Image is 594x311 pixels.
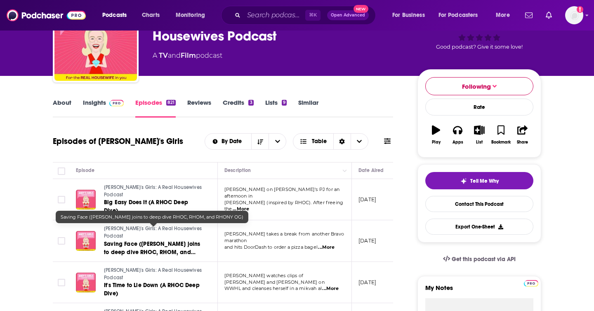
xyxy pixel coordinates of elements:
a: [PERSON_NAME]'s Girls: A Real Housewives Podcast [104,184,203,198]
span: and [168,52,181,59]
span: Podcasts [102,9,127,21]
img: tell me why sparkle [460,178,467,184]
span: Open Advanced [331,13,365,17]
a: TV [159,52,168,59]
span: Toggle select row [58,279,65,286]
div: 3 [248,100,253,106]
span: For Business [392,9,425,21]
span: ...More [233,206,249,212]
div: 821 [166,100,176,106]
div: Share [517,140,528,145]
img: Podchaser - Follow, Share and Rate Podcasts [7,7,86,23]
span: ⌘ K [305,10,321,21]
button: open menu [205,139,252,144]
a: Credits3 [223,99,253,118]
button: Share [512,120,533,150]
p: [DATE] [358,237,376,244]
span: WWHL and cleanses herself in a mikvah al [224,285,322,291]
div: Search podcasts, credits, & more... [229,6,384,25]
button: Choose View [293,133,368,150]
div: Episode [76,165,94,175]
button: open menu [97,9,137,22]
span: Table [312,139,327,144]
a: Contact This Podcast [425,196,533,212]
h2: Choose List sort [205,133,287,150]
button: Show profile menu [565,6,583,24]
div: List [476,140,483,145]
label: My Notes [425,284,533,298]
span: Toggle select row [58,237,65,245]
span: [PERSON_NAME] watches clips of [PERSON_NAME] and [PERSON_NAME] on [224,273,325,285]
button: open menu [387,9,435,22]
h1: Episodes of [PERSON_NAME]'s Girls [53,136,183,146]
a: [PERSON_NAME]'s Girls: A Real Housewives Podcast [104,267,203,281]
button: Open AdvancedNew [327,10,369,20]
a: Similar [298,99,318,118]
span: For Podcasters [438,9,478,21]
div: Sort Direction [333,134,351,149]
div: Date Aired [358,165,384,175]
span: Charts [142,9,160,21]
span: Big Easy Does It (A RHOC Deep Dive) [104,199,188,214]
div: Bookmark [491,140,511,145]
a: Reviews [187,99,211,118]
div: Play [432,140,441,145]
a: About [53,99,71,118]
span: and hits DoorDash to order a pizza bagel [224,244,318,250]
span: Toggle select row [58,196,65,203]
a: Episodes821 [135,99,176,118]
a: It's Time to Lie Down (A RHOC Deep Dive) [104,281,203,298]
a: Saving Face ([PERSON_NAME] joins to deep dive RHOC, RHOM, and RHONY OG) [104,240,203,257]
a: Lists9 [265,99,287,118]
span: Saving Face ([PERSON_NAME] joins to deep dive RHOC, RHOM, and RHONY OG) [61,214,243,220]
span: It's Time to Lie Down (A RHOC Deep Dive) [104,282,200,297]
span: ...More [318,244,335,251]
a: InsightsPodchaser Pro [83,99,124,118]
a: [PERSON_NAME]'s Girls: A Real Housewives Podcast [104,225,203,240]
button: open menu [170,9,216,22]
span: Following [462,82,491,90]
p: [DATE] [358,279,376,286]
a: Big Easy Does It (A RHOC Deep Dive) [104,198,203,215]
button: Sort Direction [251,134,269,149]
a: Pro website [524,279,538,287]
button: Export One-Sheet [425,219,533,235]
span: ...More [322,285,339,292]
span: New [354,5,368,13]
span: More [496,9,510,21]
button: open menu [269,134,286,149]
a: Charts [137,9,165,22]
button: Column Actions [340,166,350,176]
span: [PERSON_NAME]'s Girls: A Real Housewives Podcast [104,226,202,239]
input: Search podcasts, credits, & more... [244,9,305,22]
svg: Add a profile image [577,6,583,13]
div: Apps [453,140,463,145]
img: Podchaser Pro [109,100,124,106]
button: Bookmark [490,120,511,150]
div: Description [224,165,251,175]
span: Get this podcast via API [452,256,516,263]
span: [PERSON_NAME] on [PERSON_NAME]'s PJ for an afternoon in [224,186,339,199]
a: Show notifications dropdown [522,8,536,22]
span: Good podcast? Give it some love! [436,44,523,50]
span: By Date [222,139,245,144]
button: open menu [490,9,520,22]
p: [DATE] [358,196,376,203]
div: A podcast [153,51,222,61]
span: [PERSON_NAME] (inspired by RHOC). After freeing the [224,200,343,212]
a: Get this podcast via API [436,249,522,269]
button: Following [425,77,533,95]
img: User Profile [565,6,583,24]
span: Tell Me Why [470,178,499,184]
a: Film [181,52,196,59]
span: [PERSON_NAME] takes a break from another Bravo marathon [224,231,344,243]
span: Saving Face ([PERSON_NAME] joins to deep dive RHOC, RHOM, and RHONY OG) [104,240,200,264]
button: Play [425,120,447,150]
span: [PERSON_NAME]'s Girls: A Real Housewives Podcast [104,184,202,198]
span: [PERSON_NAME]'s Girls: A Real Housewives Podcast [104,267,202,280]
button: open menu [433,9,490,22]
button: tell me why sparkleTell Me Why [425,172,533,189]
a: Show notifications dropdown [542,8,555,22]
